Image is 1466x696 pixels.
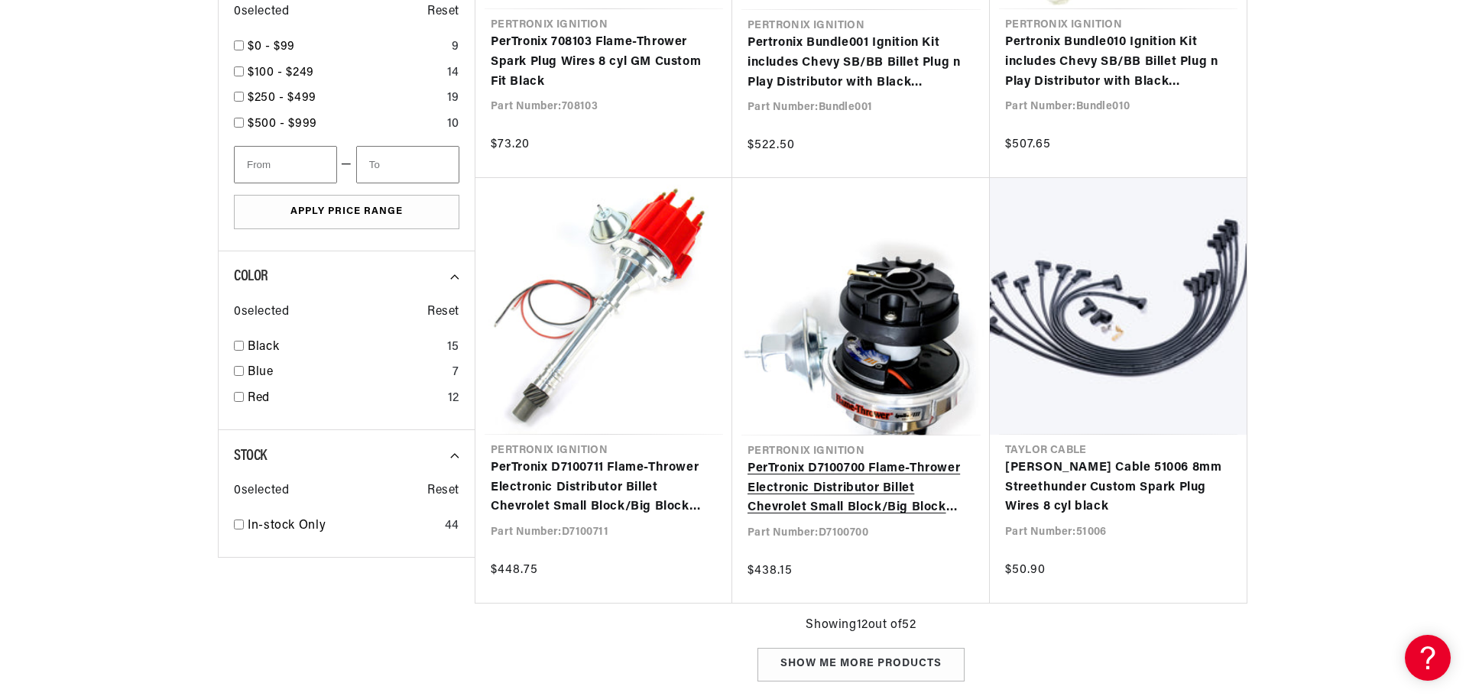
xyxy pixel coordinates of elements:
[248,92,316,104] span: $250 - $499
[427,2,459,22] span: Reset
[248,516,439,536] a: In-stock Only
[448,389,459,409] div: 12
[447,115,459,134] div: 10
[748,459,975,518] a: PerTronix D7100700 Flame-Thrower Electronic Distributor Billet Chevrolet Small Block/Big Block wi...
[248,363,446,383] a: Blue
[234,448,267,464] span: Stock
[234,2,289,22] span: 0 selected
[234,303,289,322] span: 0 selected
[234,146,337,183] input: From
[491,33,717,92] a: PerTronix 708103 Flame-Thrower Spark Plug Wires 8 cyl GM Custom Fit Black
[445,516,459,536] div: 44
[341,155,352,175] span: —
[452,363,459,383] div: 7
[234,481,289,501] span: 0 selected
[427,481,459,501] span: Reset
[748,34,975,92] a: Pertronix Bundle001 Ignition Kit includes Chevy SB/BB Billet Plug n Play Distributor with Black [...
[491,458,717,517] a: PerTronix D7100711 Flame-Thrower Electronic Distributor Billet Chevrolet Small Block/Big Block wi...
[427,303,459,322] span: Reset
[248,40,295,53] span: $0 - $99
[452,37,459,57] div: 9
[757,648,965,682] div: Show me more products
[234,195,459,229] button: Apply Price Range
[1005,33,1231,92] a: Pertronix Bundle010 Ignition Kit includes Chevy SB/BB Billet Plug n Play Distributor with Black [...
[248,389,442,409] a: Red
[806,616,916,636] span: Showing 12 out of 52
[248,338,441,358] a: Black
[248,66,314,79] span: $100 - $249
[356,146,459,183] input: To
[234,269,268,284] span: Color
[447,338,459,358] div: 15
[447,89,459,108] div: 19
[248,118,317,130] span: $500 - $999
[1005,458,1231,517] a: [PERSON_NAME] Cable 51006 8mm Streethunder Custom Spark Plug Wires 8 cyl black
[447,63,459,83] div: 14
